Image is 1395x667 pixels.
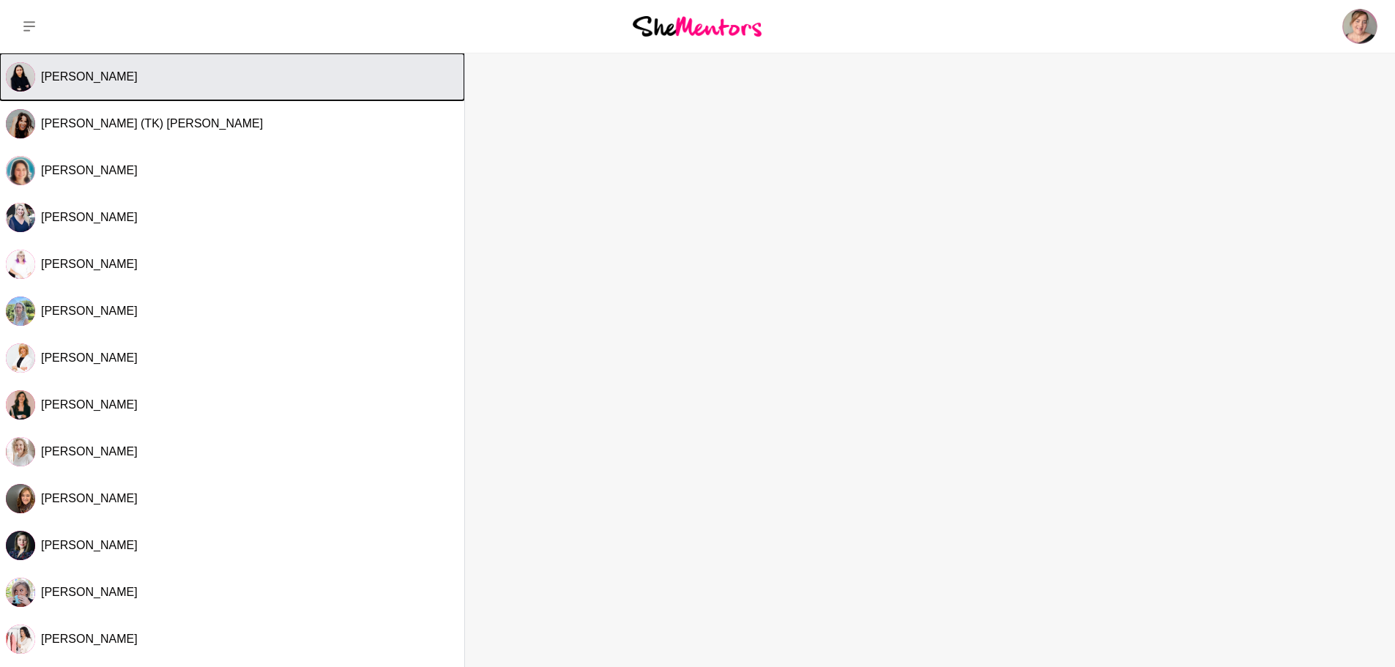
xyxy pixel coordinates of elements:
span: [PERSON_NAME] [41,351,138,364]
span: [PERSON_NAME] [41,164,138,176]
img: A [6,484,35,513]
img: T [6,109,35,138]
div: Deborah Daly [6,437,35,466]
div: Ashleigh Charles [6,484,35,513]
div: Athena Daniels [6,203,35,232]
div: Lily Rudolph [6,156,35,185]
img: J [6,625,35,654]
div: Kanak Kiran [6,62,35,92]
span: [PERSON_NAME] (TK) [PERSON_NAME] [41,117,263,130]
div: Lorraine Hamilton [6,250,35,279]
span: [PERSON_NAME] [41,305,138,317]
span: [PERSON_NAME] [41,70,138,83]
img: K [6,343,35,373]
img: L [6,156,35,185]
img: D [6,437,35,466]
span: [PERSON_NAME] [41,539,138,551]
span: [PERSON_NAME] [41,258,138,270]
img: R [6,578,35,607]
span: [PERSON_NAME] [41,492,138,504]
div: Meerah Tauqir [6,531,35,560]
img: She Mentors Logo [633,16,762,36]
img: A [6,203,35,232]
span: [PERSON_NAME] [41,445,138,458]
img: M [6,531,35,560]
div: Taliah-Kate (TK) Byron [6,109,35,138]
img: Ruth Slade [1342,9,1377,44]
span: [PERSON_NAME] [41,586,138,598]
div: Kat Millar [6,343,35,373]
img: M [6,390,35,420]
div: Mariana Queiroz [6,390,35,420]
div: Jude Stevens [6,625,35,654]
img: K [6,62,35,92]
div: Claudia Hofmaier [6,297,35,326]
span: [PERSON_NAME] [41,211,138,223]
div: Rowena Preddy [6,578,35,607]
span: [PERSON_NAME] [41,398,138,411]
img: L [6,250,35,279]
img: C [6,297,35,326]
span: [PERSON_NAME] [41,633,138,645]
